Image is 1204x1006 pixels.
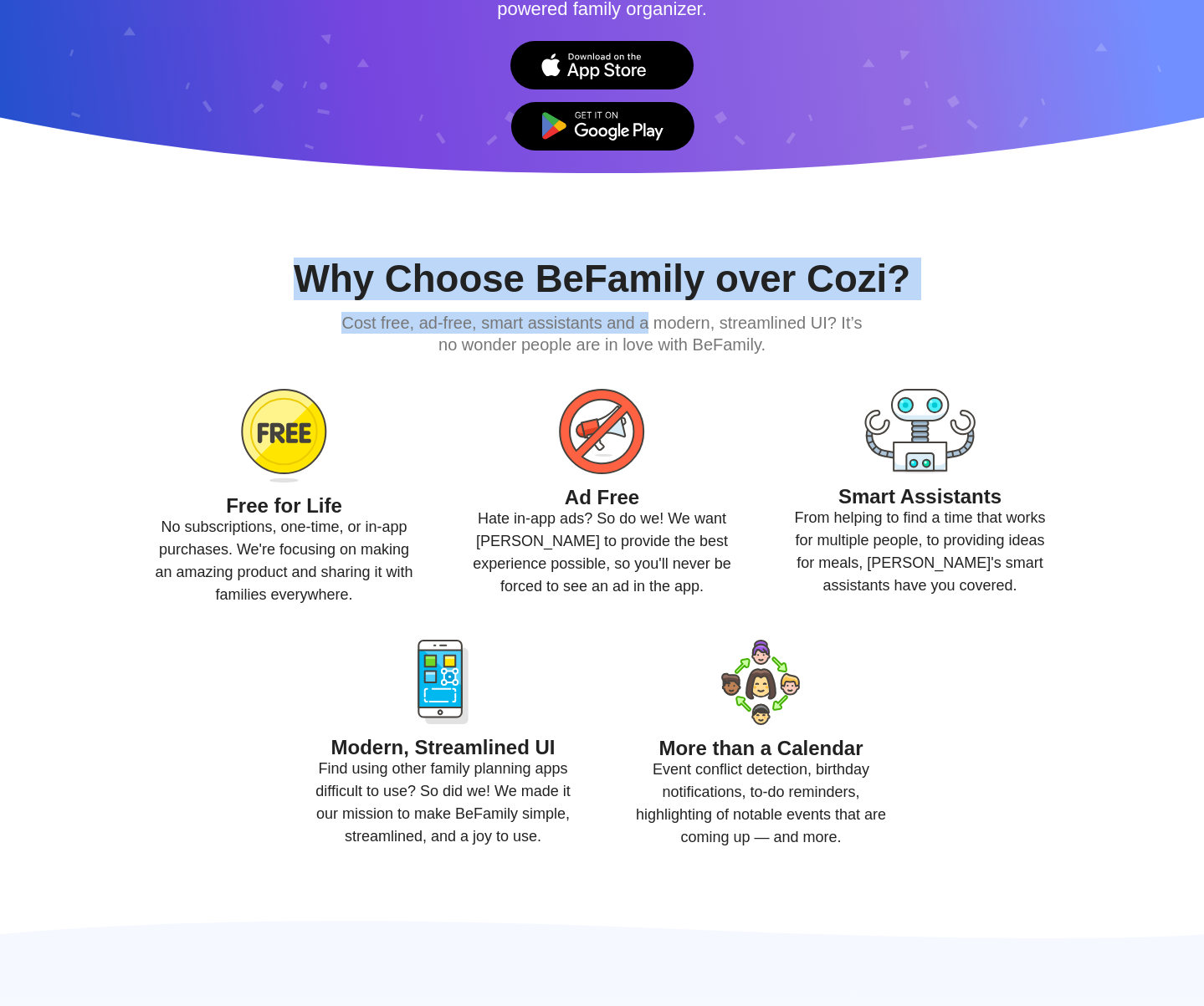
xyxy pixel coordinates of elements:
[126,260,1079,299] h2: Why Choose BeFamily over Cozi?
[787,487,1052,507] h4: Smart Assistants
[335,312,870,355] h3: Cost free, ad-free, smart assistants and a modern, streamlined UI? It’s no wonder people are in l...
[787,507,1052,597] p: From helping to find a time that works for multiple people, to providing ideas for meals, [PERSON...
[311,758,576,848] p: Find using other family planning apps difficult to use? So did we! We made it our mission to make...
[311,738,576,758] h4: Modern, Streamlined UI
[470,488,735,508] h4: Ad Free
[629,758,894,849] p: Event conflict detection, birthday notifications, to-do reminders, highlighting of notable events...
[629,738,894,758] h4: More than a Calendar
[152,516,417,606] p: No subscriptions, one-time, or in-app purchases. We're focusing on making an amazing product and ...
[470,508,735,598] p: Hate in-app ads? So do we! We want [PERSON_NAME] to provide the best experience possible, so you'...
[152,496,417,516] h4: Free for Life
